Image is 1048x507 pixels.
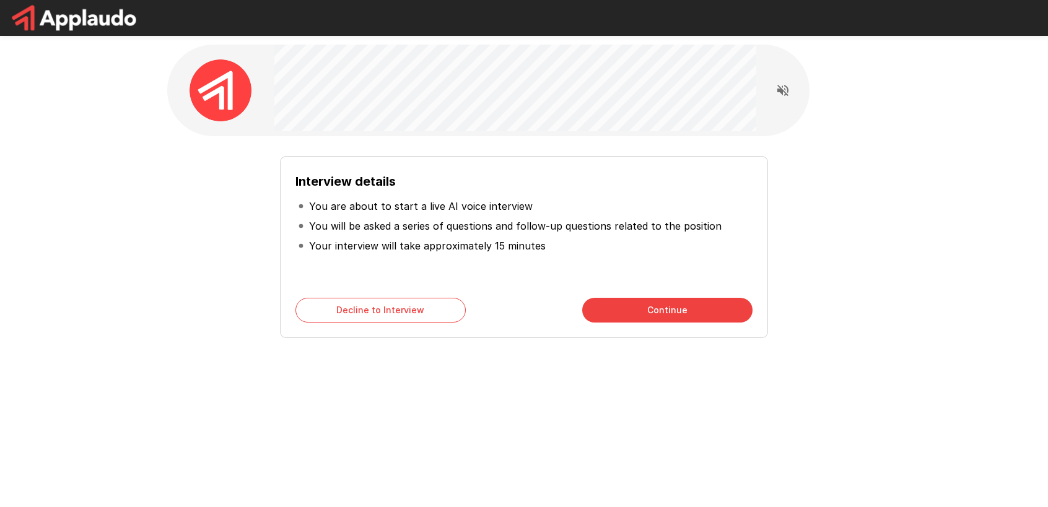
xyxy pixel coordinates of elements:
button: Read questions aloud [771,78,795,103]
p: You are about to start a live AI voice interview [309,199,533,214]
button: Continue [582,298,753,323]
button: Decline to Interview [295,298,466,323]
p: You will be asked a series of questions and follow-up questions related to the position [309,219,722,233]
p: Your interview will take approximately 15 minutes [309,238,546,253]
img: applaudo_avatar.png [190,59,251,121]
b: Interview details [295,174,396,189]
